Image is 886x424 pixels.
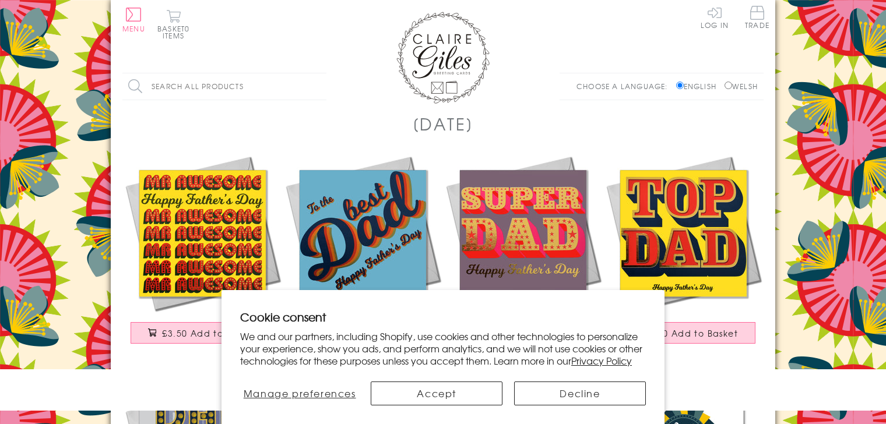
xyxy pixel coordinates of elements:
[371,381,502,405] button: Accept
[122,73,326,100] input: Search all products
[396,12,490,104] img: Claire Giles Greetings Cards
[676,82,684,89] input: English
[603,153,764,355] a: Father's Day Card, Top Dad, text foiled in shiny gold £3.50 Add to Basket
[576,81,674,91] p: Choose a language:
[725,81,758,91] label: Welsh
[283,153,443,355] a: Father's Day Card, Best Dad, text foiled in shiny gold £3.50 Add to Basket
[611,322,756,344] button: £3.50 Add to Basket
[725,82,732,89] input: Welsh
[514,381,646,405] button: Decline
[244,386,356,400] span: Manage preferences
[315,73,326,100] input: Search
[157,9,189,39] button: Basket0 items
[443,153,603,313] img: Father's Day Card, Super Dad, text foiled in shiny gold
[443,153,603,355] a: Father's Day Card, Super Dad, text foiled in shiny gold £3.50 Add to Basket
[122,8,145,32] button: Menu
[122,153,283,313] img: Father's Day Card, Mr Awesome, text foiled in shiny gold
[701,6,729,29] a: Log In
[131,322,275,344] button: £3.50 Add to Basket
[603,153,764,313] img: Father's Day Card, Top Dad, text foiled in shiny gold
[240,309,646,325] h2: Cookie consent
[413,112,474,136] h1: [DATE]
[745,6,769,31] a: Trade
[240,330,646,366] p: We and our partners, including Shopify, use cookies and other technologies to personalize your ex...
[745,6,769,29] span: Trade
[283,153,443,313] img: Father's Day Card, Best Dad, text foiled in shiny gold
[676,81,722,91] label: English
[240,381,359,405] button: Manage preferences
[571,354,632,368] a: Privacy Policy
[122,153,283,355] a: Father's Day Card, Mr Awesome, text foiled in shiny gold £3.50 Add to Basket
[122,23,145,34] span: Menu
[162,327,257,339] span: £3.50 Add to Basket
[643,327,738,339] span: £3.50 Add to Basket
[163,23,189,41] span: 0 items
